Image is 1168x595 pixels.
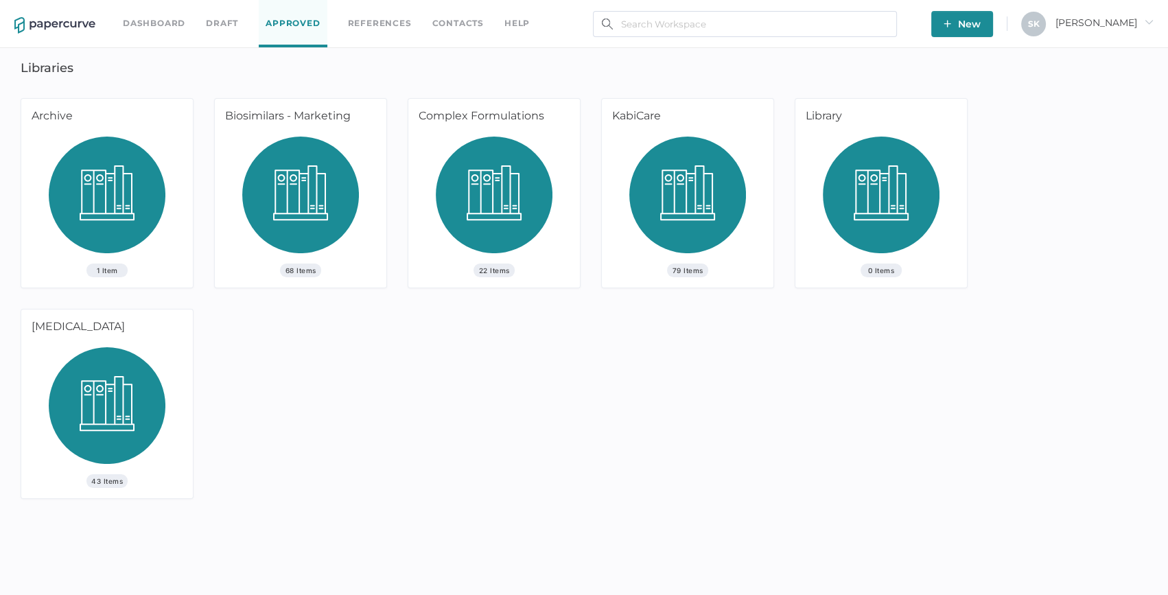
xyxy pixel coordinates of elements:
img: plus-white.e19ec114.svg [944,20,951,27]
span: 79 Items [667,264,708,277]
span: 0 Items [861,264,902,277]
a: Dashboard [123,16,185,31]
a: Archive1 Item [21,99,193,288]
div: [MEDICAL_DATA] [21,310,188,347]
span: 22 Items [474,264,515,277]
a: References [348,16,412,31]
span: New [944,11,981,37]
span: 68 Items [280,264,321,277]
img: library_icon.d60aa8ac.svg [436,137,552,264]
a: Draft [206,16,238,31]
a: [MEDICAL_DATA]43 Items [21,310,193,498]
a: Biosimilars - Marketing68 Items [215,99,386,288]
img: library_icon.d60aa8ac.svg [629,137,746,264]
img: library_icon.d60aa8ac.svg [242,137,359,264]
div: Archive [21,99,188,137]
div: Biosimilars - Marketing [215,99,382,137]
input: Search Workspace [593,11,897,37]
img: search.bf03fe8b.svg [602,19,613,30]
img: papercurve-logo-colour.7244d18c.svg [14,17,95,34]
i: arrow_right [1144,17,1154,27]
a: Library0 Items [795,99,967,288]
span: 1 Item [86,264,128,277]
img: library_icon.d60aa8ac.svg [49,137,165,264]
span: [PERSON_NAME] [1055,16,1154,29]
img: library_icon.d60aa8ac.svg [823,137,939,264]
span: S K [1028,19,1040,29]
span: 43 Items [86,474,128,488]
a: Complex Formulations22 Items [408,99,580,288]
h3: Libraries [21,60,73,75]
a: KabiCare79 Items [602,99,773,288]
div: help [504,16,530,31]
a: Contacts [432,16,484,31]
img: library_icon.d60aa8ac.svg [49,347,165,474]
div: Library [795,99,962,137]
div: KabiCare [602,99,769,137]
button: New [931,11,993,37]
div: Complex Formulations [408,99,575,137]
